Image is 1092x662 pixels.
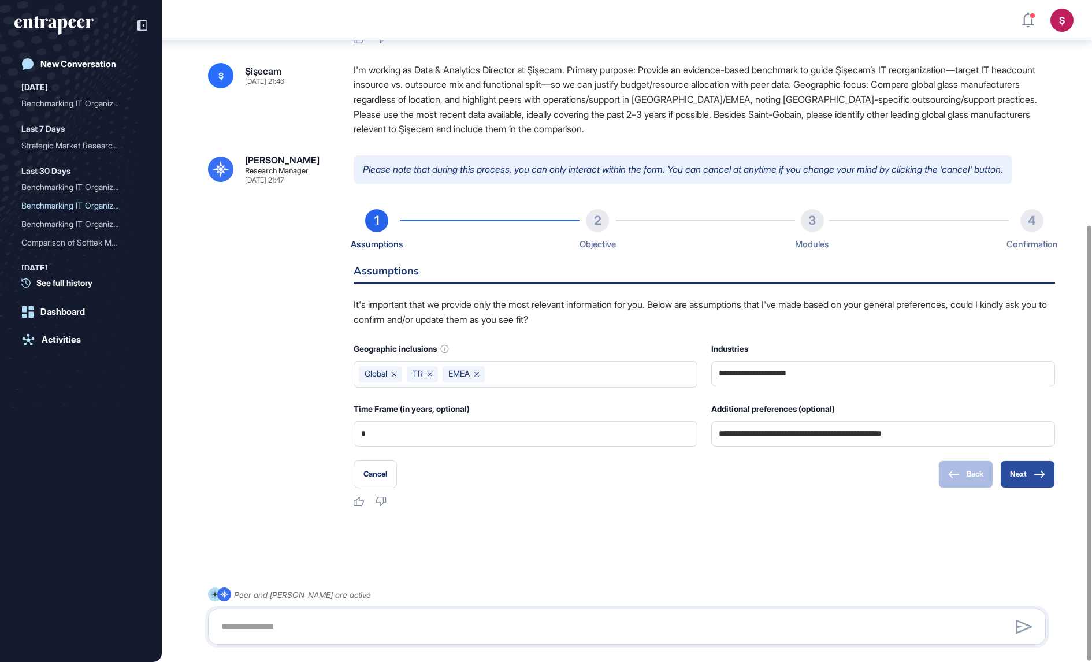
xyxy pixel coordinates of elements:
span: Global [365,369,387,378]
div: Benchmarking IT Organizat... [21,94,131,113]
div: Benchmarking IT Organizat... [21,215,131,233]
div: Last 30 Days [21,164,70,178]
div: Time Frame (in years, optional) [354,401,697,416]
span: See full history [36,277,92,289]
button: Next [1000,460,1055,488]
h6: Assumptions [354,266,1055,284]
div: [DATE] [21,261,48,275]
p: Please note that during this process, you can only interact within the form. You can cancel at an... [354,155,1012,184]
div: Activities [42,334,81,345]
div: Peer and [PERSON_NAME] are active [234,587,371,602]
div: [DATE] 21:47 [245,177,284,184]
div: Şişecam [245,66,281,76]
div: Confirmation [1006,237,1058,252]
div: Strategic Market Research... [21,136,131,155]
div: Objective [580,237,616,252]
div: Benchmarking IT Organization Size and Operating Model for Şişecam and Peer Glass Manufacturers [21,215,140,233]
button: Ş [1050,9,1074,32]
div: Comparison of Softtek Mae... [21,233,131,252]
div: Geographic inclusions [354,341,697,356]
div: Comparison of Softtek Maestro and AI Agent Management Platforms Serving Turkey [21,233,140,252]
div: entrapeer-logo [14,16,94,35]
div: Dashboard [40,307,85,317]
div: Benchmarking IT Organizat... [21,178,131,196]
span: Ş [218,71,224,80]
div: 2 [586,209,609,232]
div: Additional preferences (optional) [711,401,1055,416]
a: New Conversation [14,53,147,76]
div: Strategic Market Research and Action Plan for Paşabahçe's E-Commerce Growth [21,136,140,155]
div: Assumptions [351,237,403,252]
div: 4 [1020,209,1043,232]
div: I'm working as Data & Analytics Director at Şişecam. Primary purpose: Provide an evidence-based b... [354,63,1055,137]
div: [DATE] 21:46 [245,78,284,85]
a: Activities [14,328,147,351]
div: Research Manager [245,167,309,174]
a: Dashboard [14,300,147,323]
div: 3 [801,209,824,232]
button: Cancel [354,460,397,488]
div: Benchmarking IT Organization Size and Operating Model for Şişecam Against Global Glass Manufacturers [21,178,140,196]
span: TR [413,369,423,378]
div: Industries [711,341,1055,356]
div: [DATE] [21,80,48,94]
div: Benchmarking IT Organization Size and Operating Model for Şişecam Against Peer Glass Manufacturers [21,196,140,215]
div: Benchmarking IT Organization Size and Operating Model for Şişecam Against Peer Glass Manufacturers [21,94,140,113]
div: [PERSON_NAME] [245,155,320,165]
div: New Conversation [40,59,116,69]
p: It's important that we provide only the most relevant information for you. Below are assumptions ... [354,297,1055,327]
div: Last 7 Days [21,122,65,136]
div: Benchmarking IT Organizat... [21,196,131,215]
a: See full history [21,277,147,289]
span: EMEA [448,369,470,378]
div: 1 [365,209,388,232]
div: Modules [795,237,829,252]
